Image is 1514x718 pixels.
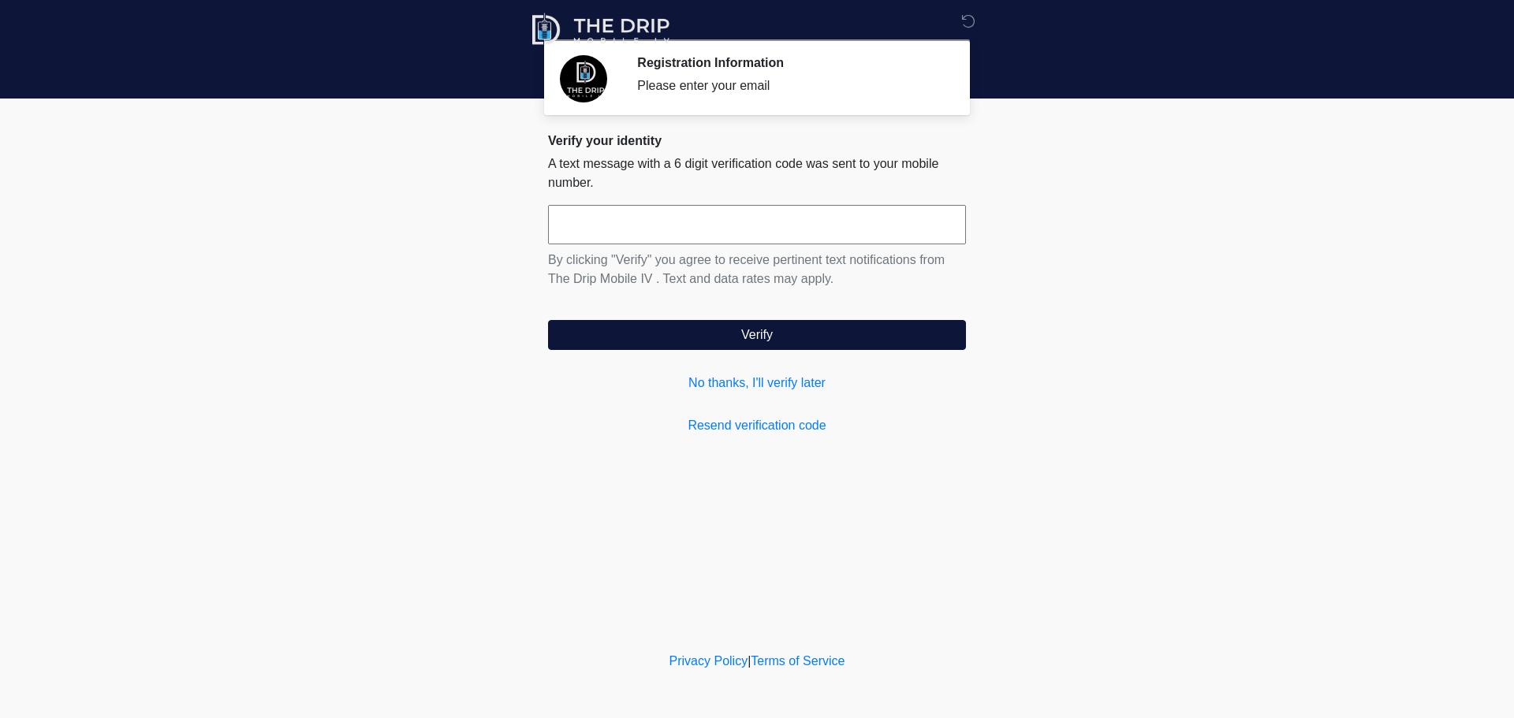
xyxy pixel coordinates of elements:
a: | [748,654,751,668]
a: Privacy Policy [669,654,748,668]
h2: Verify your identity [548,133,966,148]
img: The Drip Mobile IV Logo [532,12,671,47]
a: Resend verification code [548,416,966,435]
h2: Registration Information [637,55,942,70]
p: A text message with a 6 digit verification code was sent to your mobile number. [548,154,966,192]
img: Agent Avatar [560,55,607,102]
div: Please enter your email [637,76,942,95]
button: Verify [548,320,966,350]
p: By clicking "Verify" you agree to receive pertinent text notifications from The Drip Mobile IV . ... [548,251,966,288]
a: Terms of Service [751,654,845,668]
a: No thanks, I'll verify later [548,374,966,392]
